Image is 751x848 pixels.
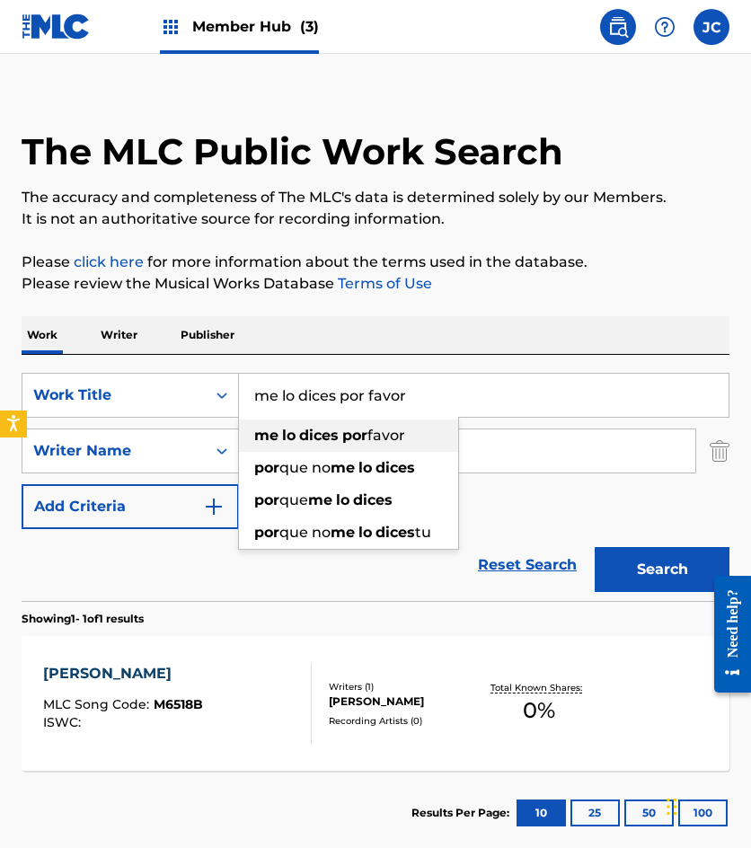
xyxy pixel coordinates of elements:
div: Widget de chat [661,762,751,848]
strong: me [331,524,355,541]
strong: por [254,524,279,541]
span: que [279,491,308,508]
div: [PERSON_NAME] [329,693,480,710]
form: Search Form [22,373,729,601]
div: User Menu [694,9,729,45]
p: Work [22,316,63,354]
strong: me [254,427,278,444]
p: It is not an authoritative source for recording information. [22,208,729,230]
p: Showing 1 - 1 of 1 results [22,611,144,627]
iframe: Chat Widget [661,762,751,848]
p: Publisher [175,316,240,354]
span: M6518B [154,696,203,712]
p: Please for more information about the terms used in the database. [22,252,729,273]
a: click here [74,253,144,270]
h1: The MLC Public Work Search [22,129,563,174]
a: Public Search [600,9,636,45]
span: 0 % [523,694,555,727]
a: Reset Search [469,545,586,585]
button: 25 [570,799,620,826]
div: Help [647,9,683,45]
span: que no [279,459,331,476]
strong: por [254,459,279,476]
button: Add Criteria [22,484,239,529]
div: Writers ( 1 ) [329,680,480,693]
strong: dices [299,427,339,444]
iframe: Resource Center [701,562,751,707]
a: Terms of Use [334,275,432,292]
img: MLC Logo [22,13,91,40]
p: Total Known Shares: [490,681,587,694]
a: [PERSON_NAME]MLC Song Code:M6518BISWC:Writers (1)[PERSON_NAME]Recording Artists (0)Total Known Sh... [22,636,729,771]
p: Results Per Page: [411,805,514,821]
div: Work Title [33,384,195,406]
div: [PERSON_NAME] [43,663,203,685]
img: Delete Criterion [710,428,729,473]
img: help [654,16,676,38]
button: 10 [517,799,566,826]
span: (3) [300,18,319,35]
strong: por [254,491,279,508]
img: search [607,16,629,38]
strong: dices [353,491,393,508]
span: favor [367,427,405,444]
strong: dices [375,459,415,476]
div: Recording Artists ( 0 ) [329,714,480,728]
span: Member Hub [192,16,319,37]
span: tu [415,524,431,541]
p: Writer [95,316,143,354]
img: Top Rightsholders [160,16,181,38]
span: ISWC : [43,714,85,730]
strong: lo [358,459,372,476]
strong: dices [375,524,415,541]
button: 50 [624,799,674,826]
strong: lo [282,427,296,444]
p: Please review the Musical Works Database [22,273,729,295]
span: MLC Song Code : [43,696,154,712]
button: Search [595,547,729,592]
div: Writer Name [33,440,195,462]
p: The accuracy and completeness of The MLC's data is determined solely by our Members. [22,187,729,208]
strong: me [331,459,355,476]
strong: lo [358,524,372,541]
strong: por [342,427,367,444]
div: Arrastrar [667,780,677,834]
strong: lo [336,491,349,508]
strong: me [308,491,332,508]
span: que no [279,524,331,541]
img: 9d2ae6d4665cec9f34b9.svg [203,496,225,517]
